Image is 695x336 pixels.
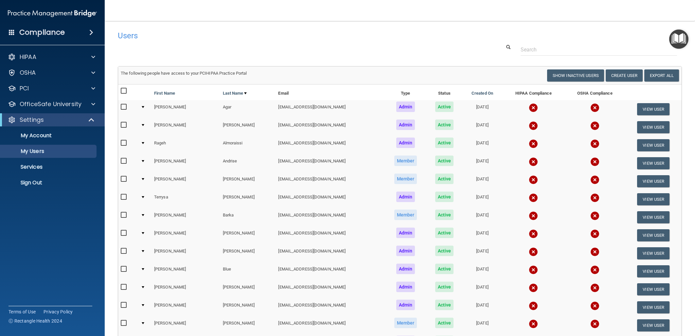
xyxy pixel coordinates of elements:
p: Services [4,164,94,170]
span: Active [435,138,454,148]
button: View User [637,247,669,259]
input: Search [521,44,677,56]
img: cross.ca9f0e7f.svg [529,247,538,256]
button: View User [637,193,669,205]
p: HIPAA [20,53,36,61]
span: Admin [396,300,415,310]
td: [DATE] [462,136,502,154]
td: [EMAIL_ADDRESS][DOMAIN_NAME] [276,190,384,208]
td: Blue [220,262,276,280]
td: [PERSON_NAME] [151,298,220,316]
img: cross.ca9f0e7f.svg [529,283,538,292]
img: cross.ca9f0e7f.svg [529,175,538,184]
img: cross.ca9f0e7f.svg [590,157,599,166]
span: Admin [396,282,415,292]
td: [DATE] [462,190,502,208]
button: View User [637,139,669,151]
a: First Name [154,89,175,97]
td: [PERSON_NAME] [151,226,220,244]
img: cross.ca9f0e7f.svg [529,229,538,238]
span: Member [394,210,417,220]
img: cross.ca9f0e7f.svg [529,265,538,274]
span: Active [435,174,454,184]
span: Member [394,174,417,184]
td: [PERSON_NAME] [151,280,220,298]
a: Settings [8,116,95,124]
span: Admin [396,192,415,202]
img: cross.ca9f0e7f.svg [529,301,538,310]
a: Created On [472,89,493,97]
td: [DATE] [462,244,502,262]
td: [EMAIL_ADDRESS][DOMAIN_NAME] [276,298,384,316]
button: View User [637,211,669,223]
td: Andrise [220,154,276,172]
img: cross.ca9f0e7f.svg [529,157,538,166]
img: cross.ca9f0e7f.svg [590,229,599,238]
button: View User [637,103,669,115]
img: cross.ca9f0e7f.svg [590,211,599,220]
td: [EMAIL_ADDRESS][DOMAIN_NAME] [276,280,384,298]
td: [DATE] [462,118,502,136]
h4: Compliance [19,28,65,37]
span: Active [435,264,454,274]
img: cross.ca9f0e7f.svg [590,301,599,310]
p: Sign Out [4,179,94,186]
img: cross.ca9f0e7f.svg [529,103,538,112]
button: View User [637,283,669,295]
span: Active [435,192,454,202]
td: [PERSON_NAME] [220,244,276,262]
button: View User [637,121,669,133]
th: Type [384,84,426,100]
img: cross.ca9f0e7f.svg [590,193,599,202]
img: cross.ca9f0e7f.svg [590,139,599,148]
td: [PERSON_NAME] [220,280,276,298]
span: Active [435,228,454,238]
td: Rageh [151,136,220,154]
p: PCI [20,84,29,92]
a: Privacy Policy [44,308,73,315]
td: [PERSON_NAME] [151,100,220,118]
td: [EMAIL_ADDRESS][DOMAIN_NAME] [276,226,384,244]
img: cross.ca9f0e7f.svg [590,283,599,292]
td: Agar [220,100,276,118]
p: My Users [4,148,94,155]
button: Show Inactive Users [547,69,604,82]
th: Status [427,84,462,100]
td: [EMAIL_ADDRESS][DOMAIN_NAME] [276,208,384,226]
span: Admin [396,246,415,256]
td: [PERSON_NAME] [220,298,276,316]
span: The following people have access to your PCIHIPAA Practice Portal [121,71,247,76]
span: Active [435,318,454,328]
td: [EMAIL_ADDRESS][DOMAIN_NAME] [276,172,384,190]
td: [PERSON_NAME] [151,208,220,226]
th: Email [276,84,384,100]
a: OfficeSafe University [8,100,95,108]
td: [DATE] [462,298,502,316]
a: OSHA [8,69,95,77]
td: [PERSON_NAME] [151,118,220,136]
td: Almoraissi [220,136,276,154]
td: [DATE] [462,100,502,118]
td: [DATE] [462,262,502,280]
button: View User [637,319,669,331]
td: [PERSON_NAME] [151,244,220,262]
span: Active [435,282,454,292]
img: cross.ca9f0e7f.svg [590,319,599,328]
p: My Account [4,132,94,139]
td: [PERSON_NAME] [151,172,220,190]
td: [PERSON_NAME] [220,226,276,244]
span: Active [435,210,454,220]
span: Member [394,156,417,166]
span: Active [435,300,454,310]
td: [DATE] [462,280,502,298]
img: cross.ca9f0e7f.svg [590,175,599,184]
span: Member [394,318,417,328]
td: [EMAIL_ADDRESS][DOMAIN_NAME] [276,244,384,262]
td: [PERSON_NAME] [151,154,220,172]
td: [DATE] [462,154,502,172]
td: Terrysa [151,190,220,208]
td: [PERSON_NAME] [220,172,276,190]
a: Last Name [223,89,247,97]
span: Ⓒ Rectangle Health 2024 [9,318,62,324]
td: [DATE] [462,316,502,334]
